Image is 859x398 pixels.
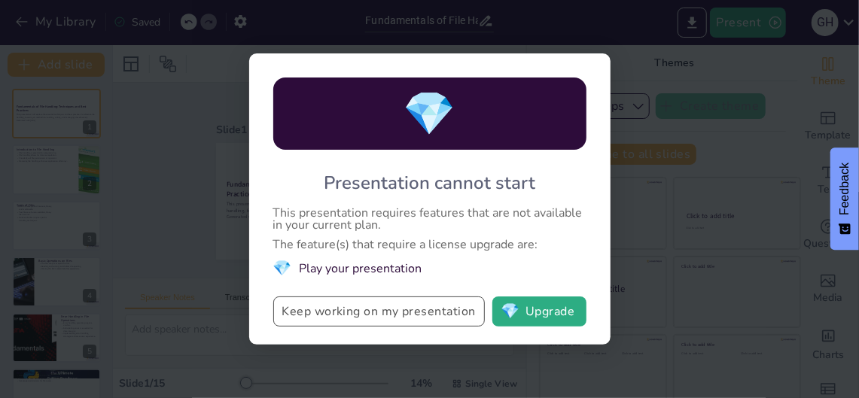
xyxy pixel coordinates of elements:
button: Feedback - Show survey [830,147,859,250]
span: diamond [273,258,292,278]
li: Play your presentation [273,258,586,278]
div: Presentation cannot start [324,171,535,195]
span: diamond [404,85,456,143]
span: diamond [501,304,519,319]
div: The feature(s) that require a license upgrade are: [273,238,586,251]
button: diamondUpgrade [492,296,586,327]
button: Keep working on my presentation [273,296,485,327]
span: Feedback [838,163,851,215]
div: This presentation requires features that are not available in your current plan. [273,207,586,231]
